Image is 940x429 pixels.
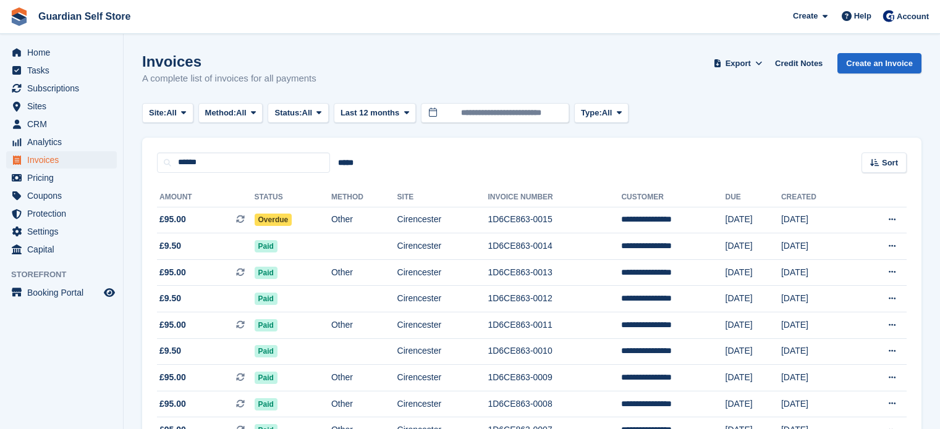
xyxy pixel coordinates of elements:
[882,157,898,169] span: Sort
[6,62,117,79] a: menu
[6,133,117,151] a: menu
[488,338,621,365] td: 1D6CE863-0010
[159,213,186,226] span: £95.00
[883,10,895,22] img: Tom Scott
[6,44,117,61] a: menu
[102,285,117,300] a: Preview store
[27,44,101,61] span: Home
[397,365,488,391] td: Cirencester
[27,133,101,151] span: Analytics
[159,344,181,357] span: £9.50
[781,286,853,312] td: [DATE]
[726,286,781,312] td: [DATE]
[6,223,117,240] a: menu
[159,266,186,279] span: £95.00
[897,10,929,23] span: Account
[159,371,186,384] span: £95.00
[488,259,621,286] td: 1D6CE863-0013
[27,284,101,301] span: Booking Portal
[781,365,853,391] td: [DATE]
[255,267,277,279] span: Paid
[6,169,117,186] a: menu
[397,312,488,339] td: Cirencester
[236,107,247,119] span: All
[488,188,621,207] th: Invoice Number
[726,338,781,365] td: [DATE]
[27,98,101,115] span: Sites
[255,319,277,331] span: Paid
[157,188,255,207] th: Amount
[726,259,781,286] td: [DATE]
[397,233,488,260] td: Cirencester
[397,391,488,417] td: Cirencester
[331,188,397,207] th: Method
[781,259,853,286] td: [DATE]
[6,80,117,97] a: menu
[854,10,871,22] span: Help
[331,207,397,233] td: Other
[334,103,416,123] button: Last 12 months
[726,207,781,233] td: [DATE]
[142,53,316,70] h1: Invoices
[331,259,397,286] td: Other
[142,72,316,86] p: A complete list of invoices for all payments
[726,233,781,260] td: [DATE]
[574,103,629,123] button: Type: All
[726,391,781,417] td: [DATE]
[27,241,101,258] span: Capital
[488,391,621,417] td: 1D6CE863-0008
[488,207,621,233] td: 1D6CE863-0015
[255,240,277,252] span: Paid
[6,98,117,115] a: menu
[397,207,488,233] td: Cirencester
[255,372,277,384] span: Paid
[302,107,313,119] span: All
[726,312,781,339] td: [DATE]
[149,107,166,119] span: Site:
[142,103,193,123] button: Site: All
[6,284,117,301] a: menu
[255,398,277,410] span: Paid
[331,365,397,391] td: Other
[781,391,853,417] td: [DATE]
[781,312,853,339] td: [DATE]
[6,151,117,169] a: menu
[602,107,612,119] span: All
[11,269,123,281] span: Storefront
[726,188,781,207] th: Due
[10,7,28,26] img: stora-icon-8386f47178a22dfd0bd8f6a31ec36ba5ce8667c1dd55bd0f319d3a0aa187defe.svg
[27,223,101,240] span: Settings
[781,338,853,365] td: [DATE]
[726,365,781,391] td: [DATE]
[6,115,117,133] a: menu
[397,286,488,312] td: Cirencester
[205,107,237,119] span: Method:
[711,53,765,73] button: Export
[255,293,277,305] span: Paid
[341,107,399,119] span: Last 12 months
[27,205,101,222] span: Protection
[621,188,725,207] th: Customer
[581,107,602,119] span: Type:
[6,205,117,222] a: menu
[159,398,186,410] span: £95.00
[6,187,117,204] a: menu
[27,169,101,186] span: Pricing
[781,207,853,233] td: [DATE]
[159,319,186,331] span: £95.00
[781,233,853,260] td: [DATE]
[255,188,331,207] th: Status
[27,62,101,79] span: Tasks
[770,53,828,73] a: Credit Notes
[331,391,397,417] td: Other
[166,107,177,119] span: All
[793,10,818,22] span: Create
[159,292,181,305] span: £9.50
[274,107,302,119] span: Status:
[268,103,328,123] button: Status: All
[255,214,292,226] span: Overdue
[33,6,135,27] a: Guardian Self Store
[27,80,101,97] span: Subscriptions
[255,345,277,357] span: Paid
[27,151,101,169] span: Invoices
